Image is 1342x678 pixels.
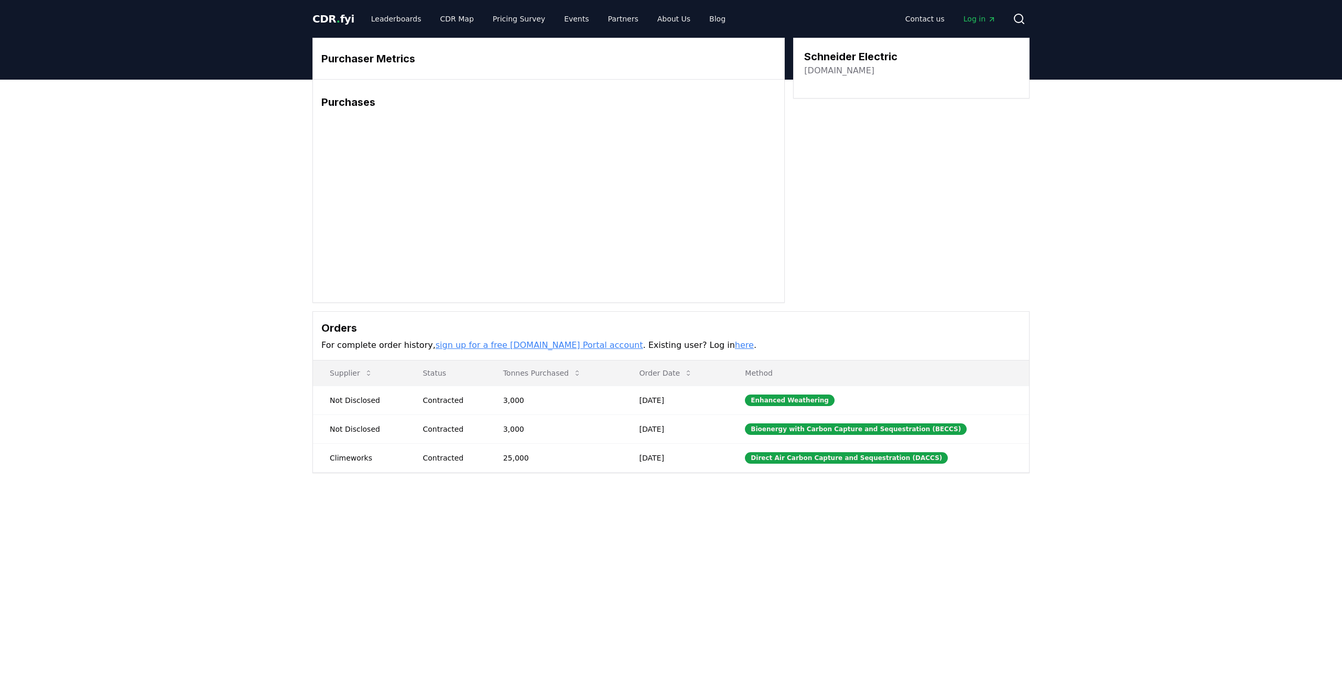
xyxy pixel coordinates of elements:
div: Contracted [423,395,478,406]
button: Supplier [321,363,381,384]
a: Leaderboards [363,9,430,28]
a: Pricing Survey [484,9,554,28]
a: sign up for a free [DOMAIN_NAME] Portal account [436,340,643,350]
a: Log in [955,9,1004,28]
a: CDR Map [432,9,482,28]
td: 3,000 [486,386,623,414]
div: Contracted [423,424,478,434]
h3: Purchaser Metrics [321,51,776,67]
a: Blog [701,9,734,28]
p: Status [414,368,478,378]
p: For complete order history, . Existing user? Log in . [321,339,1021,352]
h3: Schneider Electric [804,49,897,64]
span: CDR fyi [312,13,354,25]
td: Not Disclosed [313,414,406,443]
div: Enhanced Weathering [745,395,835,406]
span: . [337,13,340,25]
a: here [735,340,754,350]
a: Contact us [897,9,953,28]
h3: Purchases [321,94,776,110]
a: Events [556,9,597,28]
p: Method [737,368,1021,378]
td: Not Disclosed [313,386,406,414]
h3: Orders [321,320,1021,336]
div: Direct Air Carbon Capture and Sequestration (DACCS) [745,452,948,464]
nav: Main [897,9,1004,28]
button: Order Date [631,363,701,384]
a: Partners [600,9,647,28]
td: [DATE] [623,414,729,443]
td: [DATE] [623,386,729,414]
span: Log in [964,14,996,24]
td: 3,000 [486,414,623,443]
td: [DATE] [623,443,729,472]
a: CDR.fyi [312,12,354,26]
a: About Us [649,9,699,28]
div: Contracted [423,453,478,463]
div: Bioenergy with Carbon Capture and Sequestration (BECCS) [745,423,967,435]
nav: Main [363,9,734,28]
td: Climeworks [313,443,406,472]
td: 25,000 [486,443,623,472]
a: [DOMAIN_NAME] [804,64,874,77]
button: Tonnes Purchased [495,363,590,384]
